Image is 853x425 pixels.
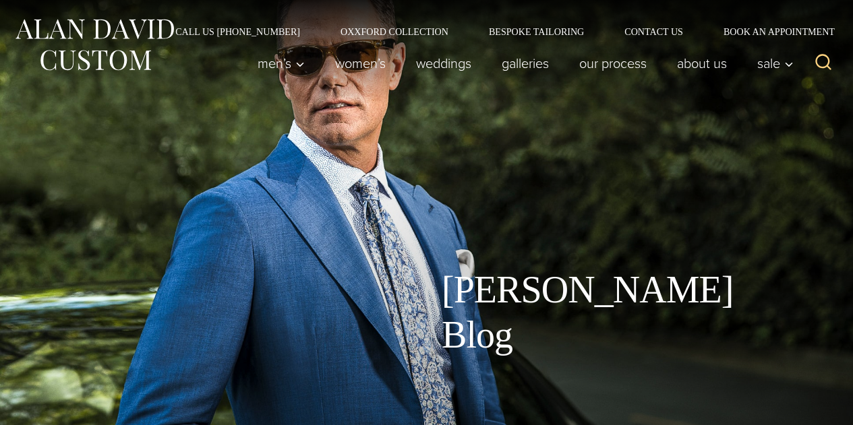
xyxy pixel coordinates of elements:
a: Bespoke Tailoring [469,27,604,36]
nav: Secondary Navigation [155,27,840,36]
img: Alan David Custom [13,15,175,75]
a: Oxxford Collection [320,27,469,36]
a: Call Us [PHONE_NUMBER] [155,27,320,36]
a: weddings [401,50,487,77]
a: Galleries [487,50,564,77]
a: Women’s [320,50,401,77]
span: Sale [757,57,794,70]
span: Men’s [258,57,305,70]
nav: Primary Navigation [243,50,801,77]
a: Book an Appointment [703,27,840,36]
button: View Search Form [807,47,840,79]
a: About Us [662,50,742,77]
a: Contact Us [604,27,703,36]
h1: [PERSON_NAME] Blog [442,267,745,358]
a: Our Process [564,50,662,77]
